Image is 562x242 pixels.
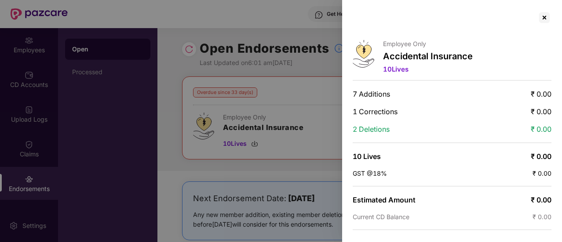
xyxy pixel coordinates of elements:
[383,40,473,47] p: Employee Only
[531,107,551,116] span: ₹ 0.00
[531,90,551,98] span: ₹ 0.00
[353,195,416,204] span: Estimated Amount
[353,107,398,116] span: 1 Corrections
[533,213,551,220] span: ₹ 0.00
[353,170,387,177] span: GST @18%
[353,125,390,134] span: 2 Deletions
[353,90,390,98] span: 7 Additions
[531,125,551,134] span: ₹ 0.00
[533,170,551,177] span: ₹ 0.00
[531,195,551,204] span: ₹ 0.00
[353,152,381,161] span: 10 Lives
[383,65,409,73] span: 10 Lives
[353,213,409,220] span: Current CD Balance
[531,152,551,161] span: ₹ 0.00
[383,51,473,61] p: Accidental Insurance
[353,40,374,68] img: svg+xml;base64,PHN2ZyB4bWxucz0iaHR0cDovL3d3dy53My5vcmcvMjAwMC9zdmciIHdpZHRoPSI0OS4zMjEiIGhlaWdodD...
